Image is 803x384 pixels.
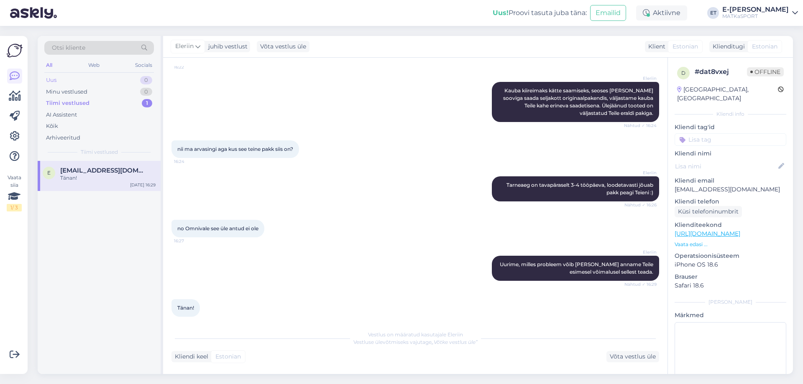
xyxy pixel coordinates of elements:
span: Estonian [752,42,777,51]
a: [URL][DOMAIN_NAME] [675,230,740,237]
input: Lisa nimi [675,162,777,171]
span: Estonian [673,42,698,51]
span: Estonian [215,352,241,361]
div: Võta vestlus üle [606,351,659,362]
div: Aktiivne [636,5,687,20]
span: Tänan! [177,305,194,311]
p: [EMAIL_ADDRESS][DOMAIN_NAME] [675,185,786,194]
span: Offline [747,67,784,76]
div: Kliendi info [675,110,786,118]
p: Kliendi nimi [675,149,786,158]
div: [DATE] 16:29 [130,182,156,188]
div: 1 / 3 [7,204,22,211]
a: E-[PERSON_NAME]MATKaSPORT [722,6,798,20]
div: ET [707,7,719,19]
span: d [681,70,685,76]
span: Nähtud ✓ 16:29 [624,281,657,287]
div: Web [87,60,101,71]
div: Klient [645,42,665,51]
span: Otsi kliente [52,43,85,52]
button: Emailid [590,5,626,21]
p: Kliendi tag'id [675,123,786,132]
p: Kliendi email [675,176,786,185]
span: 16:22 [174,64,205,70]
div: AI Assistent [46,111,77,119]
input: Lisa tag [675,133,786,146]
span: Eleriin [625,249,657,255]
div: Kliendi keel [171,352,208,361]
div: Uus [46,76,56,84]
span: Eleriin [175,42,194,51]
span: Tiimi vestlused [81,148,118,156]
div: 1 [142,99,152,107]
div: E-[PERSON_NAME] [722,6,789,13]
span: erki.rajangu@gmail.com [60,167,147,174]
div: Minu vestlused [46,88,87,96]
span: Nähtud ✓ 16:24 [624,122,657,129]
span: Vestlus on määratud kasutajale Eleriin [368,331,463,338]
i: „Võtke vestlus üle” [432,339,478,345]
div: Võta vestlus üle [257,41,309,52]
span: no Omnivale see üle antud ei ole [177,225,258,231]
div: 0 [140,88,152,96]
div: Küsi telefoninumbrit [675,206,742,217]
p: Kliendi telefon [675,197,786,206]
p: Vaata edasi ... [675,241,786,248]
b: Uus! [493,9,509,17]
span: nii ma arvasingi aga kus see teine pakk siis on? [177,146,293,152]
span: Eleriin [625,170,657,176]
div: Tänan! [60,174,156,182]
span: Uurime, milles probleem võib [PERSON_NAME] anname Teile esimesel võimalusel sellest teada. [500,261,655,275]
p: Safari 18.6 [675,281,786,290]
div: Socials [133,60,154,71]
div: Klienditugi [709,42,745,51]
div: juhib vestlust [205,42,248,51]
span: Eleriin [625,75,657,81]
div: [GEOGRAPHIC_DATA], [GEOGRAPHIC_DATA] [677,85,778,103]
div: # dat8vxej [695,67,747,77]
div: Tiimi vestlused [46,99,90,107]
p: Klienditeekond [675,221,786,229]
div: Proovi tasuta juba täna: [493,8,587,18]
span: Kauba kiireimaks kätte saamiseks, seoses [PERSON_NAME] sooviga saada seljakott originaalpakendis,... [503,87,655,116]
p: Operatsioonisüsteem [675,252,786,260]
div: Arhiveeritud [46,134,80,142]
span: Tarneaeg on tavapäraselt 3-4 tööpäeva, loodetavasti jõuab pakk peagi Teieni :) [506,182,655,196]
span: 16:27 [174,238,205,244]
p: iPhone OS 18.6 [675,260,786,269]
div: Vaata siia [7,174,22,211]
div: 0 [140,76,152,84]
span: 16:29 [174,317,205,323]
img: Askly Logo [7,43,23,58]
span: Nähtud ✓ 16:26 [624,202,657,208]
span: 16:24 [174,158,205,165]
div: [PERSON_NAME] [675,298,786,306]
p: Märkmed [675,311,786,320]
div: All [44,60,54,71]
span: Vestluse ülevõtmiseks vajutage [353,339,478,345]
div: Kõik [46,122,58,130]
p: Brauser [675,272,786,281]
span: e [47,170,51,176]
div: MATKaSPORT [722,13,789,20]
